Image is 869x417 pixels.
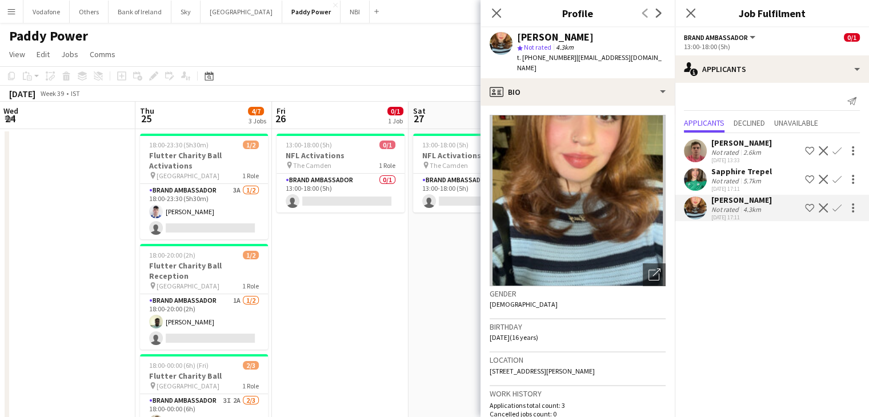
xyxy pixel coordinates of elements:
[517,32,594,42] div: [PERSON_NAME]
[293,161,331,170] span: The Camden
[480,78,675,106] div: Bio
[9,88,35,99] div: [DATE]
[32,47,54,62] a: Edit
[490,367,595,375] span: [STREET_ADDRESS][PERSON_NAME]
[140,371,268,381] h3: Flutter Charity Ball
[341,1,370,23] button: NBI
[140,150,268,171] h3: Flutter Charity Ball Activations
[157,171,219,180] span: [GEOGRAPHIC_DATA]
[277,150,405,161] h3: NFL Activations
[249,117,266,125] div: 3 Jobs
[711,157,772,164] div: [DATE] 13:33
[37,49,50,59] span: Edit
[387,107,403,115] span: 0/1
[480,6,675,21] h3: Profile
[242,171,259,180] span: 1 Role
[379,141,395,149] span: 0/1
[684,33,757,42] button: Brand Ambassador
[741,205,763,214] div: 4.3km
[140,294,268,350] app-card-role: Brand Ambassador1A1/218:00-20:00 (2h)[PERSON_NAME]
[38,89,66,98] span: Week 39
[684,33,748,42] span: Brand Ambassador
[411,112,426,125] span: 27
[57,47,83,62] a: Jobs
[430,161,468,170] span: The Camden
[140,134,268,239] app-job-card: 18:00-23:30 (5h30m)1/2Flutter Charity Ball Activations [GEOGRAPHIC_DATA]1 RoleBrand Ambassador3A1...
[413,174,541,212] app-card-role: Brand Ambassador2A0/113:00-18:00 (5h)
[711,148,741,157] div: Not rated
[711,177,741,185] div: Not rated
[711,138,772,148] div: [PERSON_NAME]
[201,1,282,23] button: [GEOGRAPHIC_DATA]
[413,150,541,161] h3: NFL Activations
[242,282,259,290] span: 1 Role
[277,174,405,212] app-card-role: Brand Ambassador0/113:00-18:00 (5h)
[243,251,259,259] span: 1/2
[422,141,468,149] span: 13:00-18:00 (5h)
[490,333,538,342] span: [DATE] (16 years)
[643,263,666,286] div: Open photos pop-in
[286,141,332,149] span: 13:00-18:00 (5h)
[490,322,666,332] h3: Birthday
[711,166,772,177] div: Sapphire Trepel
[490,115,666,286] img: Crew avatar or photo
[243,361,259,370] span: 2/3
[554,43,576,51] span: 4.3km
[684,42,860,51] div: 13:00-18:00 (5h)
[248,107,264,115] span: 4/7
[277,134,405,212] app-job-card: 13:00-18:00 (5h)0/1NFL Activations The Camden1 RoleBrand Ambassador0/113:00-18:00 (5h)
[684,119,724,127] span: Applicants
[711,214,772,221] div: [DATE] 17:11
[517,53,576,62] span: t. [PHONE_NUMBER]
[388,117,403,125] div: 1 Job
[242,382,259,390] span: 1 Role
[9,27,88,45] h1: Paddy Power
[490,401,666,410] p: Applications total count: 3
[490,300,558,308] span: [DEMOGRAPHIC_DATA]
[140,244,268,350] app-job-card: 18:00-20:00 (2h)1/2Flutter Charity Ball Reception [GEOGRAPHIC_DATA]1 RoleBrand Ambassador1A1/218:...
[5,47,30,62] a: View
[277,106,286,116] span: Fri
[413,134,541,212] app-job-card: 13:00-18:00 (5h)0/1NFL Activations The Camden1 RoleBrand Ambassador2A0/113:00-18:00 (5h)
[711,205,741,214] div: Not rated
[109,1,171,23] button: Bank of Ireland
[741,177,763,185] div: 5.7km
[490,355,666,365] h3: Location
[171,1,201,23] button: Sky
[774,119,818,127] span: Unavailable
[140,260,268,281] h3: Flutter Charity Ball Reception
[490,388,666,399] h3: Work history
[282,1,341,23] button: Paddy Power
[71,89,80,98] div: IST
[711,185,772,193] div: [DATE] 17:11
[85,47,120,62] a: Comms
[157,382,219,390] span: [GEOGRAPHIC_DATA]
[243,141,259,149] span: 1/2
[275,112,286,125] span: 26
[23,1,70,23] button: Vodafone
[711,195,772,205] div: [PERSON_NAME]
[140,106,154,116] span: Thu
[149,141,209,149] span: 18:00-23:30 (5h30m)
[734,119,765,127] span: Declined
[140,184,268,239] app-card-role: Brand Ambassador3A1/218:00-23:30 (5h30m)[PERSON_NAME]
[3,106,18,116] span: Wed
[379,161,395,170] span: 1 Role
[2,112,18,125] span: 24
[149,251,195,259] span: 18:00-20:00 (2h)
[61,49,78,59] span: Jobs
[149,361,209,370] span: 18:00-00:00 (6h) (Fri)
[524,43,551,51] span: Not rated
[413,106,426,116] span: Sat
[157,282,219,290] span: [GEOGRAPHIC_DATA]
[517,53,662,72] span: | [EMAIL_ADDRESS][DOMAIN_NAME]
[70,1,109,23] button: Others
[844,33,860,42] span: 0/1
[90,49,115,59] span: Comms
[9,49,25,59] span: View
[675,55,869,83] div: Applicants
